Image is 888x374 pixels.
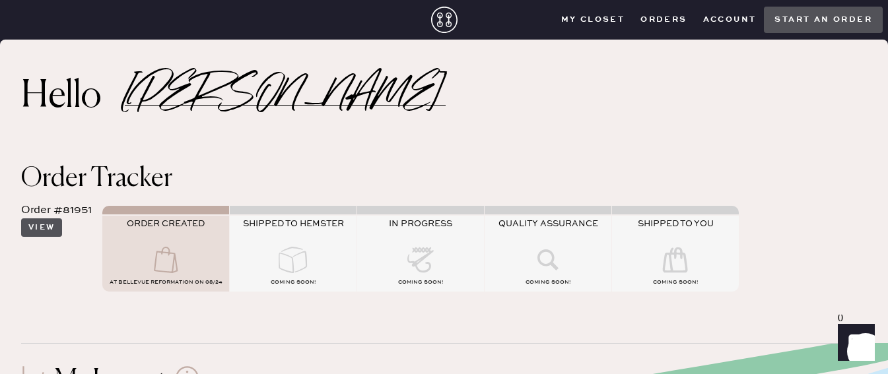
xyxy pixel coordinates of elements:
[21,218,62,237] button: View
[526,279,570,286] span: COMING SOON!
[21,81,125,113] h2: Hello
[553,10,633,30] button: My Closet
[243,218,344,229] span: SHIPPED TO HEMSTER
[389,218,452,229] span: IN PROGRESS
[21,166,172,192] span: Order Tracker
[498,218,598,229] span: QUALITY ASSURANCE
[764,7,883,33] button: Start an order
[21,203,92,218] div: Order #81951
[271,279,316,286] span: COMING SOON!
[632,10,695,30] button: Orders
[825,315,882,371] iframe: Front Chat
[695,10,765,30] button: Account
[638,218,714,229] span: SHIPPED TO YOU
[127,218,205,229] span: ORDER CREATED
[398,279,443,286] span: COMING SOON!
[125,88,446,106] h2: [PERSON_NAME]
[653,279,698,286] span: COMING SOON!
[110,279,222,286] span: AT Bellevue Reformation on 08/24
